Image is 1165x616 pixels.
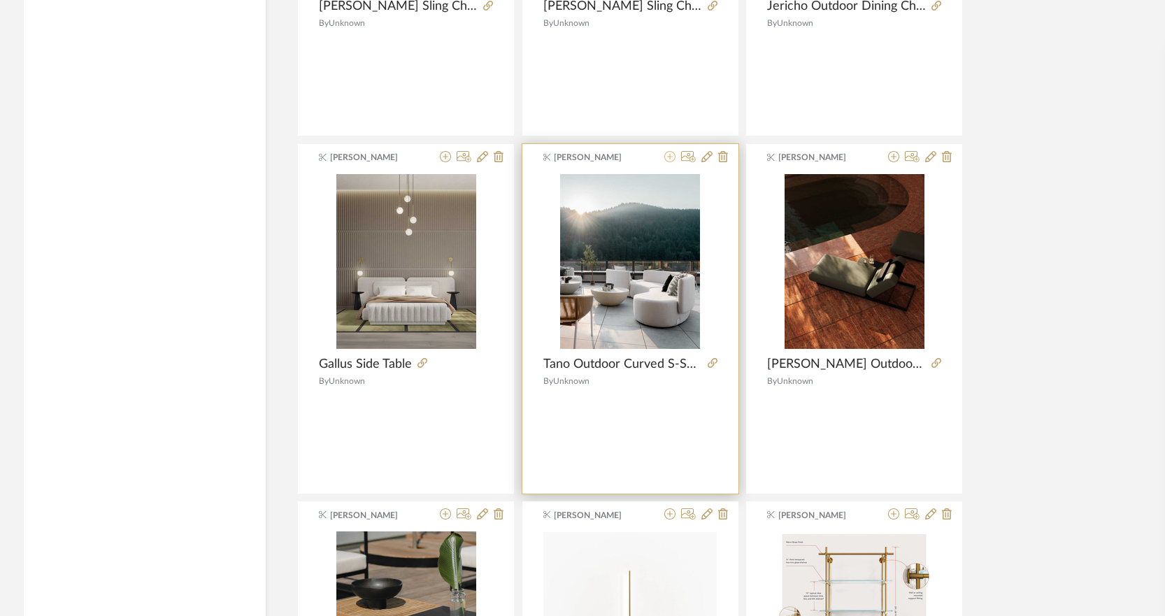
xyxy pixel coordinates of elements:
span: By [319,19,329,27]
span: By [319,377,329,385]
span: [PERSON_NAME] [778,509,866,522]
img: Gallus Side Table [336,174,476,349]
span: [PERSON_NAME] [778,151,866,164]
span: Unknown [553,377,589,385]
span: By [543,377,553,385]
span: Gallus Side Table [319,357,412,372]
span: [PERSON_NAME] Outdoor Lounger [767,357,926,372]
span: [PERSON_NAME] [330,509,418,522]
span: Unknown [777,377,813,385]
span: Tano Outdoor Curved S-Shape Modular Sectional [543,357,702,372]
div: 0 [543,174,717,349]
span: Unknown [553,19,589,27]
span: By [767,377,777,385]
span: [PERSON_NAME] [554,509,642,522]
span: [PERSON_NAME] [330,151,418,164]
span: Unknown [777,19,813,27]
span: [PERSON_NAME] [554,151,642,164]
img: Florian Outdoor Lounger [785,174,924,349]
span: Unknown [329,19,365,27]
span: By [543,19,553,27]
span: Unknown [329,377,365,385]
img: Tano Outdoor Curved S-Shape Modular Sectional [560,174,700,349]
span: By [767,19,777,27]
